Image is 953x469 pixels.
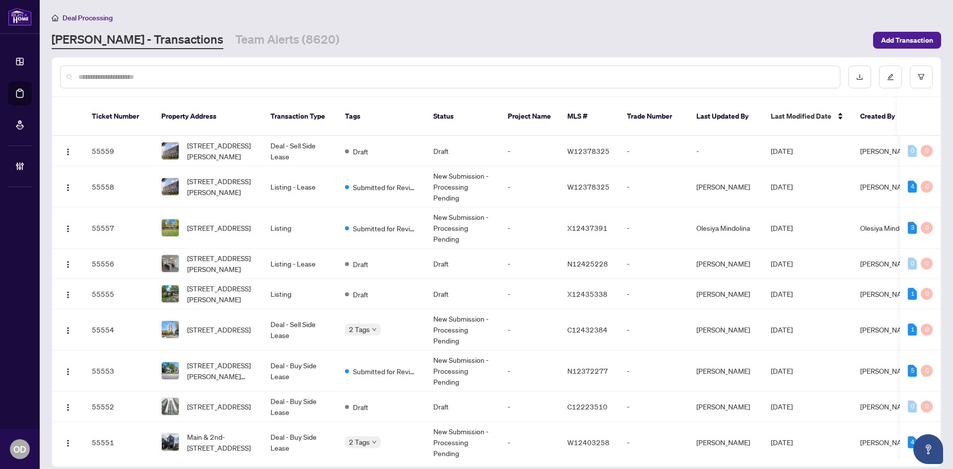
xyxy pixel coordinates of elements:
[84,309,153,350] td: 55554
[908,222,917,234] div: 3
[567,402,608,411] span: C12223510
[910,66,933,88] button: filter
[500,207,559,249] td: -
[771,223,793,232] span: [DATE]
[908,365,917,377] div: 5
[567,182,610,191] span: W12378325
[353,402,368,412] span: Draft
[187,222,251,233] span: [STREET_ADDRESS]
[425,422,500,463] td: New Submission - Processing Pending
[263,249,337,279] td: Listing - Lease
[619,97,688,136] th: Trade Number
[567,325,608,334] span: C12432384
[908,436,917,448] div: 4
[60,179,76,195] button: Logo
[162,285,179,302] img: thumbnail-img
[619,207,688,249] td: -
[908,324,917,335] div: 1
[64,261,72,268] img: Logo
[771,182,793,191] span: [DATE]
[425,350,500,392] td: New Submission - Processing Pending
[860,438,914,447] span: [PERSON_NAME]
[187,140,255,162] span: [STREET_ADDRESS][PERSON_NAME]
[235,31,340,49] a: Team Alerts (8620)
[84,422,153,463] td: 55551
[763,97,852,136] th: Last Modified Date
[500,97,559,136] th: Project Name
[263,392,337,422] td: Deal - Buy Side Lease
[567,366,608,375] span: N12372277
[425,136,500,166] td: Draft
[64,403,72,411] img: Logo
[688,350,763,392] td: [PERSON_NAME]
[500,392,559,422] td: -
[84,166,153,207] td: 55558
[688,207,763,249] td: Olesiya Mindolina
[771,325,793,334] span: [DATE]
[162,219,179,236] img: thumbnail-img
[500,350,559,392] td: -
[860,289,914,298] span: [PERSON_NAME]
[567,259,608,268] span: N12425228
[921,401,933,412] div: 0
[860,182,914,191] span: [PERSON_NAME]
[500,136,559,166] td: -
[771,111,831,122] span: Last Modified Date
[860,223,914,232] span: Olesiya Mindolina
[921,288,933,300] div: 0
[162,255,179,272] img: thumbnail-img
[688,279,763,309] td: [PERSON_NAME]
[688,392,763,422] td: [PERSON_NAME]
[619,136,688,166] td: -
[153,97,263,136] th: Property Address
[187,431,255,453] span: Main & 2nd-[STREET_ADDRESS]
[187,360,255,382] span: [STREET_ADDRESS][PERSON_NAME][PERSON_NAME]
[64,368,72,376] img: Logo
[887,73,894,80] span: edit
[64,148,72,156] img: Logo
[688,166,763,207] td: [PERSON_NAME]
[425,249,500,279] td: Draft
[619,422,688,463] td: -
[500,309,559,350] td: -
[162,178,179,195] img: thumbnail-img
[84,279,153,309] td: 55555
[353,259,368,269] span: Draft
[187,401,251,412] span: [STREET_ADDRESS]
[771,259,793,268] span: [DATE]
[425,166,500,207] td: New Submission - Processing Pending
[425,309,500,350] td: New Submission - Processing Pending
[60,322,76,337] button: Logo
[162,398,179,415] img: thumbnail-img
[771,289,793,298] span: [DATE]
[349,324,370,335] span: 2 Tags
[688,249,763,279] td: [PERSON_NAME]
[921,365,933,377] div: 0
[860,366,914,375] span: [PERSON_NAME]
[852,97,913,136] th: Created By
[8,7,32,26] img: logo
[372,440,377,445] span: down
[162,434,179,451] img: thumbnail-img
[619,309,688,350] td: -
[873,32,941,49] button: Add Transaction
[353,366,417,377] span: Submitted for Review
[860,146,914,155] span: [PERSON_NAME]
[263,350,337,392] td: Deal - Buy Side Lease
[619,249,688,279] td: -
[921,258,933,269] div: 0
[263,309,337,350] td: Deal - Sell Side Lease
[337,97,425,136] th: Tags
[567,289,608,298] span: X12435338
[848,66,871,88] button: download
[688,136,763,166] td: -
[84,136,153,166] td: 55559
[84,97,153,136] th: Ticket Number
[567,146,610,155] span: W12378325
[771,402,793,411] span: [DATE]
[908,401,917,412] div: 0
[52,31,223,49] a: [PERSON_NAME] - Transactions
[619,166,688,207] td: -
[500,249,559,279] td: -
[64,184,72,192] img: Logo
